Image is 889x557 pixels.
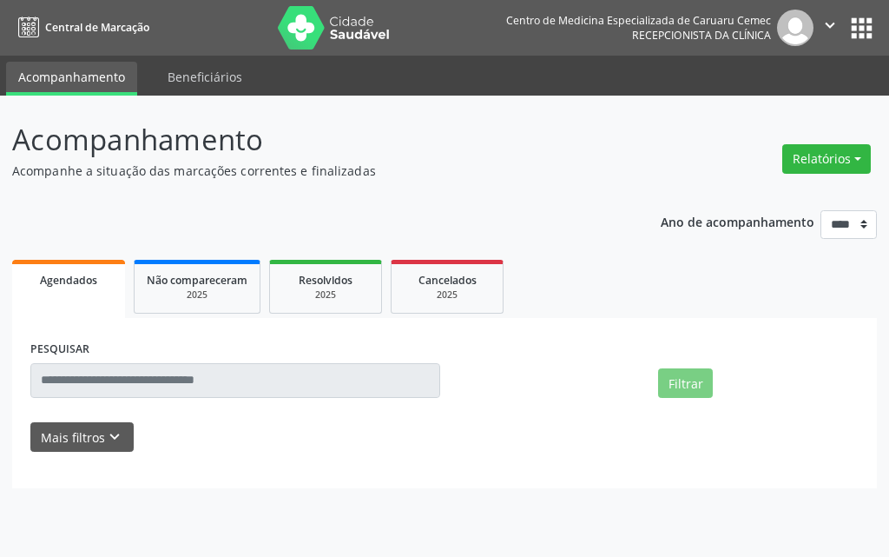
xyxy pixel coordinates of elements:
[45,20,149,35] span: Central de Marcação
[404,288,491,302] div: 2025
[12,118,617,162] p: Acompanhamento
[506,13,771,28] div: Centro de Medicina Especializada de Caruaru Cemec
[632,28,771,43] span: Recepcionista da clínica
[820,16,840,35] i: 
[12,162,617,180] p: Acompanhe a situação das marcações correntes e finalizadas
[782,144,871,174] button: Relatórios
[661,210,814,232] p: Ano de acompanhamento
[299,273,352,288] span: Resolvidos
[6,62,137,96] a: Acompanhamento
[30,336,89,363] label: PESQUISAR
[30,422,134,453] button: Mais filtroskeyboard_arrow_down
[105,428,124,447] i: keyboard_arrow_down
[40,273,97,288] span: Agendados
[282,288,369,302] div: 2025
[658,368,713,398] button: Filtrar
[777,10,813,46] img: img
[155,62,254,92] a: Beneficiários
[418,273,477,288] span: Cancelados
[147,288,247,302] div: 2025
[846,13,877,43] button: apps
[12,13,149,42] a: Central de Marcação
[813,10,846,46] button: 
[147,273,247,288] span: Não compareceram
